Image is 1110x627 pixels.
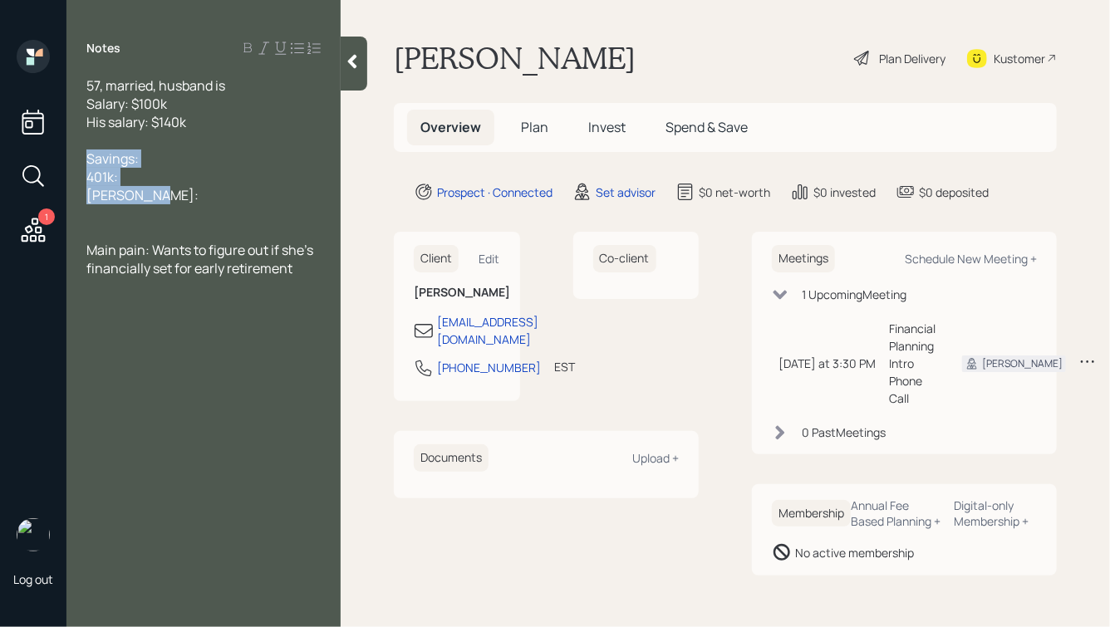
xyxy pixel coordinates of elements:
img: hunter_neumayer.jpg [17,518,50,551]
div: Digital-only Membership + [955,497,1037,529]
span: Spend & Save [666,118,748,136]
h6: Membership [772,500,851,527]
div: Log out [13,571,53,587]
div: Edit [479,251,500,267]
span: Salary: $100k [86,95,167,113]
div: [PHONE_NUMBER] [437,359,541,376]
div: EST [554,358,575,375]
label: Notes [86,40,120,56]
div: Kustomer [994,50,1045,67]
div: Upload + [632,450,679,466]
div: $0 invested [813,184,876,201]
div: 1 Upcoming Meeting [802,286,906,303]
h6: Client [414,245,459,272]
div: Set advisor [596,184,656,201]
div: [DATE] at 3:30 PM [778,355,876,372]
div: 1 [38,208,55,225]
div: 0 Past Meeting s [802,424,886,441]
span: Invest [588,118,626,136]
h1: [PERSON_NAME] [394,40,636,76]
span: 57, married, husband is [86,76,225,95]
span: Overview [420,118,481,136]
div: [EMAIL_ADDRESS][DOMAIN_NAME] [437,313,538,348]
div: Financial Planning Intro Phone Call [889,320,936,407]
span: [PERSON_NAME]: [86,186,199,204]
span: Main pain: Wants to figure out if she's financially set for early retirement [86,241,316,277]
div: Schedule New Meeting + [905,251,1037,267]
span: His salary: $140k [86,113,186,131]
h6: Co-client [593,245,656,272]
span: 401k: [86,168,118,186]
h6: [PERSON_NAME] [414,286,500,300]
div: Prospect · Connected [437,184,553,201]
div: $0 net-worth [699,184,770,201]
span: Savings: [86,149,139,168]
h6: Meetings [772,245,835,272]
div: $0 deposited [919,184,989,201]
div: [PERSON_NAME] [982,356,1063,371]
div: No active membership [795,544,914,561]
div: Annual Fee Based Planning + [851,497,941,529]
span: Plan [521,118,548,136]
h6: Documents [414,444,489,472]
div: Plan Delivery [879,50,945,67]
